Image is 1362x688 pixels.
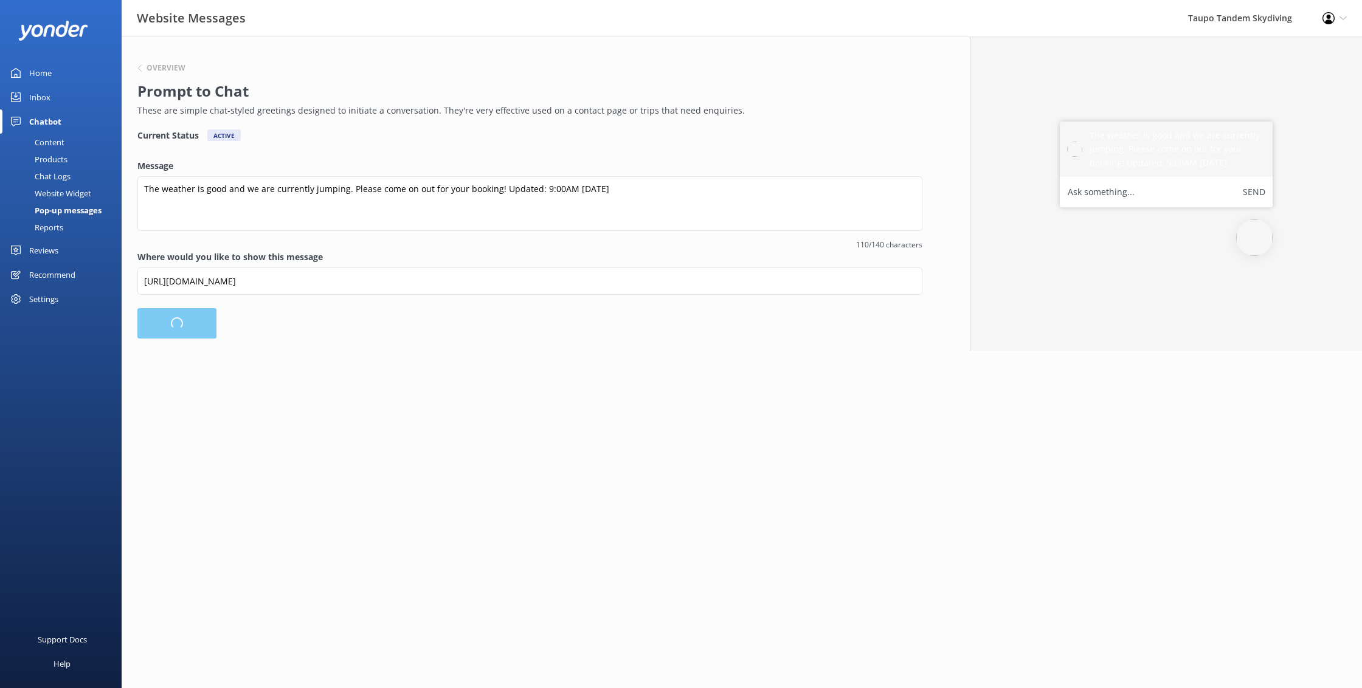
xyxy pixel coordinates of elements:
[7,219,122,236] a: Reports
[137,64,185,72] button: Overview
[7,151,67,168] div: Products
[7,202,102,219] div: Pop-up messages
[29,238,58,263] div: Reviews
[207,129,241,141] div: Active
[54,652,71,676] div: Help
[137,250,922,264] label: Where would you like to show this message
[29,109,61,134] div: Chatbot
[7,151,122,168] a: Products
[1068,184,1135,200] label: Ask something...
[147,64,185,72] h6: Overview
[7,168,71,185] div: Chat Logs
[137,80,916,103] h2: Prompt to Chat
[137,9,246,28] h3: Website Messages
[7,134,64,151] div: Content
[1090,129,1265,170] h5: The weather is good and we are currently jumping. Please come on out for your booking! Updated: 9...
[18,21,88,41] img: yonder-white-logo.png
[38,627,87,652] div: Support Docs
[137,104,916,117] p: These are simple chat-styled greetings designed to initiate a conversation. They're very effectiv...
[7,185,91,202] div: Website Widget
[137,239,922,250] span: 110/140 characters
[29,61,52,85] div: Home
[1243,184,1265,200] button: Send
[7,219,63,236] div: Reports
[29,287,58,311] div: Settings
[29,263,75,287] div: Recommend
[137,159,922,173] label: Message
[29,85,50,109] div: Inbox
[7,134,122,151] a: Content
[7,185,122,202] a: Website Widget
[137,129,199,141] h4: Current Status
[7,168,122,185] a: Chat Logs
[7,202,122,219] a: Pop-up messages
[137,267,922,295] input: https://www.example.com/page
[137,176,922,231] textarea: The weather is good and we are currently jumping. Please come on out for your booking! Updated: 9...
